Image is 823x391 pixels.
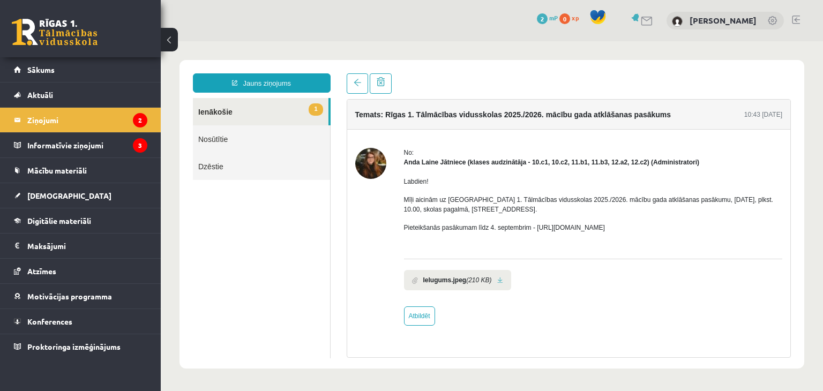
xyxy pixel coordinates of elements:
span: Atzīmes [27,266,56,276]
a: Dzēstie [32,111,169,139]
img: Arīna Badretdinova [672,16,683,27]
span: Motivācijas programma [27,291,112,301]
div: 10:43 [DATE] [583,69,622,78]
a: Nosūtītie [32,84,169,111]
span: 2 [537,13,548,24]
img: Anda Laine Jātniece (klases audzinātāja - 10.c1, 10.c2, 11.b1, 11.b3, 12.a2, 12.c2) [194,107,226,138]
a: Proktoringa izmēģinājums [14,334,147,359]
span: Sākums [27,65,55,74]
legend: Informatīvie ziņojumi [27,133,147,157]
a: Aktuāli [14,82,147,107]
span: 1 [148,62,162,74]
span: 0 [559,13,570,24]
a: Konferences [14,309,147,334]
span: mP [549,13,558,22]
span: Konferences [27,317,72,326]
a: Jauns ziņojums [32,32,170,51]
p: Labdien! [243,136,622,145]
b: Ielugums.jpeg [263,234,306,244]
a: Motivācijas programma [14,284,147,309]
a: Sākums [14,57,147,82]
span: Mācību materiāli [27,166,87,175]
span: Proktoringa izmēģinājums [27,342,121,351]
a: 2 mP [537,13,558,22]
i: (210 KB) [305,234,331,244]
p: Mīļi aicinām uz [GEOGRAPHIC_DATA] 1. Tālmācības vidusskolas 2025./2026. mācību gada atklāšanas pa... [243,154,622,173]
span: Digitālie materiāli [27,216,91,225]
i: 3 [133,138,147,153]
a: 0 xp [559,13,584,22]
i: 2 [133,113,147,127]
strong: Anda Laine Jātniece (klases audzinātāja - 10.c1, 10.c2, 11.b1, 11.b3, 12.a2, 12.c2) (Administratori) [243,117,539,125]
p: Pieteikšanās pasākumam līdz 4. septembrim - [URL][DOMAIN_NAME] [243,182,622,191]
a: 1Ienākošie [32,57,168,84]
span: [DEMOGRAPHIC_DATA] [27,191,111,200]
a: [PERSON_NAME] [690,15,757,26]
div: No: [243,107,622,116]
a: Rīgas 1. Tālmācības vidusskola [12,19,98,46]
legend: Ziņojumi [27,108,147,132]
a: Digitālie materiāli [14,208,147,233]
span: Aktuāli [27,90,53,100]
a: Maksājumi [14,234,147,258]
h4: Temats: Rīgas 1. Tālmācības vidusskolas 2025./2026. mācību gada atklāšanas pasākums [194,69,511,78]
a: [DEMOGRAPHIC_DATA] [14,183,147,208]
span: xp [572,13,579,22]
a: Informatīvie ziņojumi3 [14,133,147,157]
legend: Maksājumi [27,234,147,258]
a: Ziņojumi2 [14,108,147,132]
a: Mācību materiāli [14,158,147,183]
a: Atzīmes [14,259,147,283]
a: Atbildēt [243,265,274,284]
